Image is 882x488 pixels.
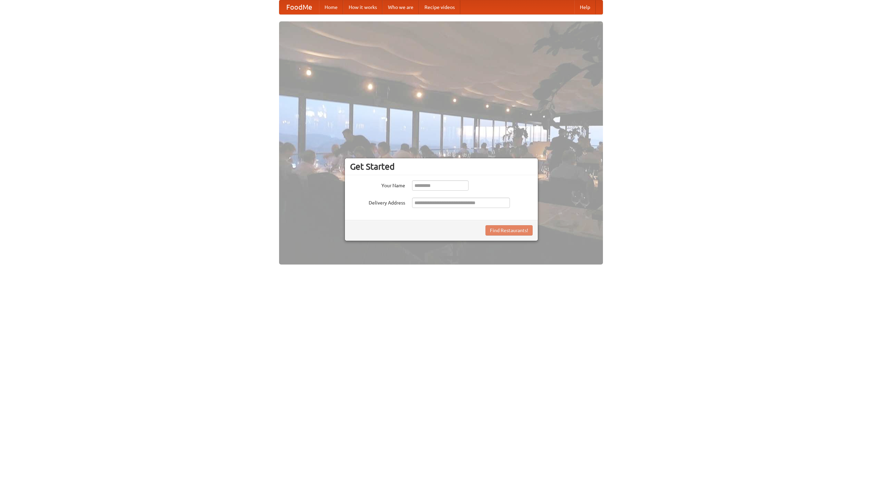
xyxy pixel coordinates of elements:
label: Your Name [350,180,405,189]
a: FoodMe [279,0,319,14]
label: Delivery Address [350,198,405,206]
a: Recipe videos [419,0,460,14]
button: Find Restaurants! [485,225,533,236]
a: Help [574,0,596,14]
h3: Get Started [350,161,533,172]
a: Who we are [382,0,419,14]
a: How it works [343,0,382,14]
a: Home [319,0,343,14]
